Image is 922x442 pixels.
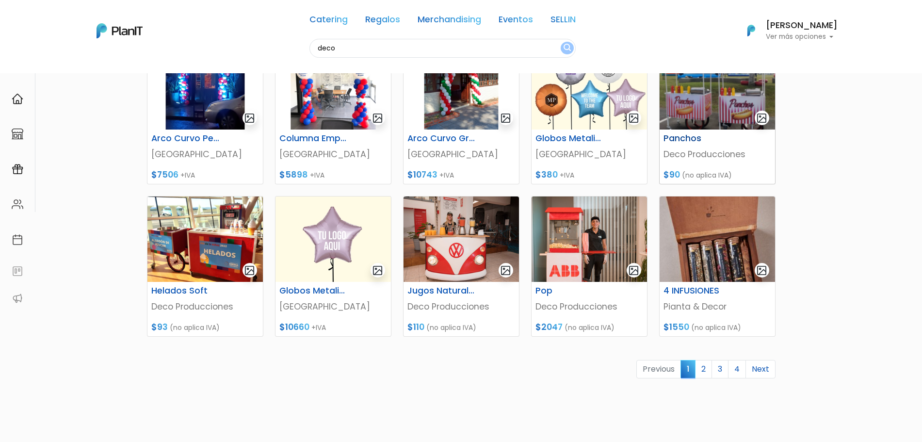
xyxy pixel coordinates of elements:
a: gallery-light Columna Empresarial [GEOGRAPHIC_DATA] $5898 +IVA [275,44,391,184]
span: +IVA [310,170,324,180]
img: partners-52edf745621dab592f3b2c58e3bca9d71375a7ef29c3b500c9f145b62cc070d4.svg [12,293,23,304]
img: thumb_Carrtito_jugos_naturales.jpg [404,196,519,282]
img: thumb_WhatsApp_Image_2022-11-09_at_14.24.23.jpeg [660,196,775,282]
p: [GEOGRAPHIC_DATA] [279,148,387,161]
img: thumb_PLAN_IT_ABB_16_Sept_2022-40.jpg [532,196,647,282]
img: PlanIt Logo [741,20,762,41]
span: $10743 [407,169,437,180]
h6: Globos Metalizados [530,133,609,144]
a: gallery-light Jugos Naturales Deco Producciones $110 (no aplica IVA) [403,196,519,337]
a: gallery-light Panchos Deco Producciones $90 (no aplica IVA) [659,44,776,184]
span: $380 [535,169,558,180]
img: PlanIt Logo [97,23,143,38]
img: gallery-light [756,265,767,276]
h6: [PERSON_NAME] [766,21,838,30]
img: feedback-78b5a0c8f98aac82b08bfc38622c3050aee476f2c9584af64705fc4e61158814.svg [12,265,23,277]
img: gallery-light [628,265,639,276]
img: thumb_Metalizados-1.jpg [275,196,391,282]
img: thumb_Dise%C3%B1o_sin_t%C3%ADtulo__52_.png [275,44,391,130]
p: Deco Producciones [407,300,515,313]
a: gallery-light Arco Curvo Pequeño para Eventos Empresariales [GEOGRAPHIC_DATA] $7506 +IVA [147,44,263,184]
span: $2047 [535,321,563,333]
span: $90 [663,169,680,180]
a: gallery-light Helados Soft Deco Producciones $93 (no aplica IVA) [147,196,263,337]
span: +IVA [311,323,326,332]
span: +IVA [180,170,195,180]
span: $7506 [151,169,178,180]
p: Ver más opciones [766,33,838,40]
a: 4 [728,360,746,378]
img: thumb_Dise%C3%B1o_sin_t%C3%ADtulo__57_.png [147,44,263,130]
a: Next [745,360,776,378]
h6: Helados Soft [146,286,225,296]
a: Eventos [499,16,533,27]
span: (no aplica IVA) [682,170,732,180]
img: calendar-87d922413cdce8b2cf7b7f5f62616a5cf9e4887200fb71536465627b3292af00.svg [12,234,23,246]
p: Deco Producciones [535,300,643,313]
img: gallery-light [628,113,639,124]
input: Buscá regalos, desayunos, y más [309,39,576,58]
img: thumb_Metalizados1.jpg [532,44,647,130]
div: ¿Necesitás ayuda? [50,9,140,28]
h6: Globos Metalizados con [PERSON_NAME] [274,286,353,296]
p: Pianta & Decor [663,300,771,313]
span: $93 [151,321,168,333]
h6: Arco Curvo Pequeño para Eventos Empresariales [146,133,225,144]
span: $10660 [279,321,309,333]
span: +IVA [560,170,574,180]
img: gallery-light [500,113,511,124]
a: 3 [712,360,728,378]
h6: Arco Curvo Grande para Eventos Empresariales [402,133,481,144]
img: gallery-light [244,113,255,124]
span: +IVA [439,170,454,180]
h6: Jugos Naturales [402,286,481,296]
p: [GEOGRAPHIC_DATA] [279,300,387,313]
button: PlanIt Logo [PERSON_NAME] Ver más opciones [735,18,838,43]
h6: Columna Empresarial [274,133,353,144]
p: [GEOGRAPHIC_DATA] [151,148,259,161]
img: gallery-light [372,113,383,124]
a: Merchandising [418,16,481,27]
img: thumb_Deco_helados.png [147,196,263,282]
span: 1 [680,360,696,378]
span: (no aplica IVA) [565,323,615,332]
a: gallery-light Arco Curvo Grande para Eventos Empresariales [GEOGRAPHIC_DATA] $10743 +IVA [403,44,519,184]
h6: Pop [530,286,609,296]
span: (no aplica IVA) [170,323,220,332]
h6: 4 INFUSIONES [658,286,737,296]
a: Catering [309,16,348,27]
img: campaigns-02234683943229c281be62815700db0a1741e53638e28bf9629b52c665b00959.svg [12,164,23,175]
img: marketplace-4ceaa7011d94191e9ded77b95e3339b90024bf715f7c57f8cf31f2d8c509eaba.svg [12,128,23,140]
img: gallery-light [756,113,767,124]
a: gallery-light 4 INFUSIONES Pianta & Decor $1550 (no aplica IVA) [659,196,776,337]
a: gallery-light Globos Metalizados con [PERSON_NAME] [GEOGRAPHIC_DATA] $10660 +IVA [275,196,391,337]
p: Deco Producciones [151,300,259,313]
img: thumb_Captura_de_pantalla_2025-05-05_113950.png [660,44,775,130]
span: $5898 [279,169,308,180]
p: [GEOGRAPHIC_DATA] [407,148,515,161]
h6: Panchos [658,133,737,144]
span: $110 [407,321,424,333]
img: gallery-light [372,265,383,276]
span: (no aplica IVA) [426,323,476,332]
a: 2 [695,360,712,378]
img: gallery-light [500,265,511,276]
span: (no aplica IVA) [691,323,741,332]
img: thumb_Dise%C3%B1o_sin_t%C3%ADtulo__59_.png [404,44,519,130]
img: people-662611757002400ad9ed0e3c099ab2801c6687ba6c219adb57efc949bc21e19d.svg [12,198,23,210]
img: search_button-432b6d5273f82d61273b3651a40e1bd1b912527efae98b1b7a1b2c0702e16a8d.svg [564,44,571,53]
a: gallery-light Globos Metalizados [GEOGRAPHIC_DATA] $380 +IVA [531,44,647,184]
img: gallery-light [244,265,255,276]
img: home-e721727adea9d79c4d83392d1f703f7f8bce08238fde08b1acbfd93340b81755.svg [12,93,23,105]
a: SELLIN [550,16,576,27]
a: gallery-light Pop Deco Producciones $2047 (no aplica IVA) [531,196,647,337]
p: Deco Producciones [663,148,771,161]
p: [GEOGRAPHIC_DATA] [535,148,643,161]
span: $1550 [663,321,689,333]
a: Regalos [365,16,400,27]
